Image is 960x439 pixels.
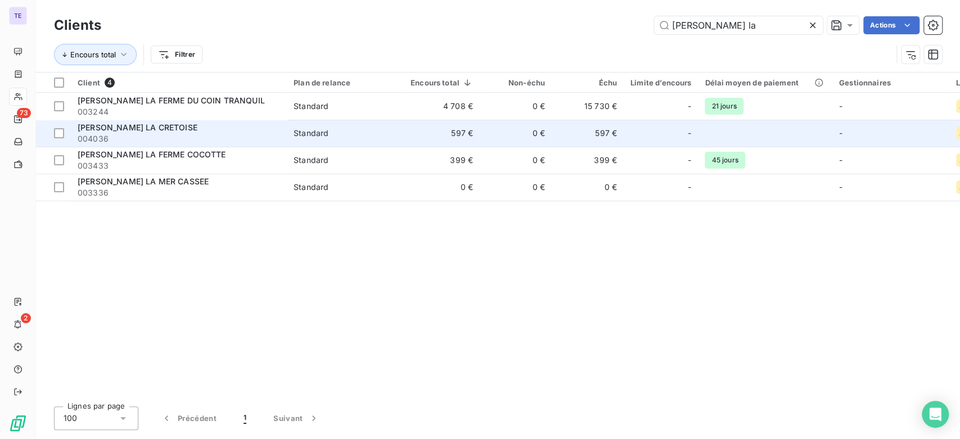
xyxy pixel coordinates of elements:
span: - [688,101,691,112]
div: Standard [294,182,328,193]
input: Rechercher [654,16,823,34]
td: 4 708 € [404,93,480,120]
span: [PERSON_NAME] LA FERME COCOTTE [78,150,226,159]
div: Limite d’encours [630,78,691,87]
span: Encours total [70,50,116,59]
span: - [839,182,842,192]
td: 0 € [404,174,480,201]
td: 0 € [552,174,624,201]
div: Plan de relance [294,78,397,87]
span: 73 [17,108,31,118]
button: Encours total [54,44,137,65]
span: - [688,182,691,193]
span: 4 [105,78,115,88]
td: 597 € [404,120,480,147]
span: 003336 [78,187,280,198]
span: 003433 [78,160,280,171]
button: Suivant [260,406,333,430]
a: 73 [9,110,26,128]
button: 1 [230,406,260,430]
span: 21 jours [705,98,743,115]
td: 0 € [480,174,552,201]
td: 399 € [404,147,480,174]
span: - [839,101,842,111]
span: 100 [64,413,77,424]
span: - [688,128,691,139]
td: 15 730 € [552,93,624,120]
span: [PERSON_NAME] LA MER CASSEE [78,176,209,186]
div: Non-échu [486,78,545,87]
span: - [839,128,842,138]
button: Actions [863,16,920,34]
span: [PERSON_NAME] LA FERME DU COIN TRANQUIL [78,96,265,105]
div: Standard [294,101,328,112]
span: - [688,155,691,166]
div: TE [9,7,27,25]
span: Client [78,78,100,87]
span: 1 [244,413,246,424]
h3: Clients [54,15,101,35]
td: 399 € [552,147,624,174]
button: Précédent [147,406,230,430]
img: Logo LeanPay [9,414,27,432]
td: 0 € [480,93,552,120]
div: Standard [294,155,328,166]
span: [PERSON_NAME] LA CRETOISE [78,123,197,132]
div: Open Intercom Messenger [922,401,949,428]
button: Filtrer [151,46,202,64]
span: 004036 [78,133,280,144]
td: 0 € [480,120,552,147]
span: 45 jours [705,152,745,169]
span: - [839,155,842,165]
div: Encours total [411,78,473,87]
span: 2 [21,313,31,323]
td: 0 € [480,147,552,174]
span: 003244 [78,106,280,117]
div: Échu [558,78,617,87]
div: Délai moyen de paiement [705,78,825,87]
td: 597 € [552,120,624,147]
div: Standard [294,128,328,139]
div: Gestionnaires [839,78,943,87]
